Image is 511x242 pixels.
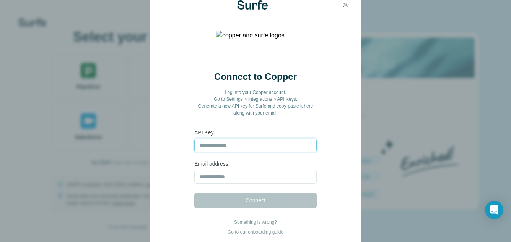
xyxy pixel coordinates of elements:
[216,31,295,61] img: copper and surfe logos
[194,129,317,136] label: API Key
[194,89,317,116] p: Log into your Copper account. Go to Settings > Integrations > API Keys. Generate a new API key fo...
[485,201,503,219] div: Open Intercom Messenger
[214,71,297,83] h2: Connect to Copper
[228,219,283,226] p: Something is wrong?
[194,160,317,168] label: Email address
[228,229,283,236] p: Go to our onboarding guide
[237,0,268,10] img: Surfe Logo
